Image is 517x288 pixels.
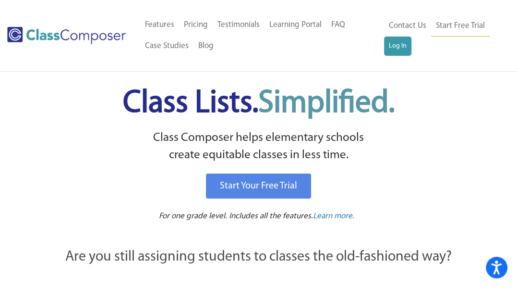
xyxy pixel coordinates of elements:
[19,247,498,268] p: Are you still assigning students to classes the old-fashioned way?
[7,27,126,44] img: Class Composer
[258,88,395,119] span: Simplified.
[140,36,193,57] a: Case Studies
[384,15,431,37] a: Contact Us
[384,37,411,56] a: Log In
[326,14,350,36] a: FAQ
[123,88,395,119] span: Class Lists.
[179,14,213,36] a: Pricing
[313,212,354,220] span: Learn more.
[140,14,179,36] a: Features
[431,15,490,37] a: Start Free Trial
[213,14,265,36] a: Testimonials
[265,14,326,36] a: Learning Portal
[384,15,503,56] nav: Header Menu
[140,14,385,57] nav: Header Menu
[159,212,313,220] span: For one grade level. Includes all the features.
[206,174,311,199] a: Start Your Free Trial
[193,36,218,57] a: Blog
[313,211,354,223] a: Learn more.
[220,181,297,191] span: Start Your Free Trial
[12,129,505,164] p: Class Composer helps elementary schools create equitable classes in less time.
